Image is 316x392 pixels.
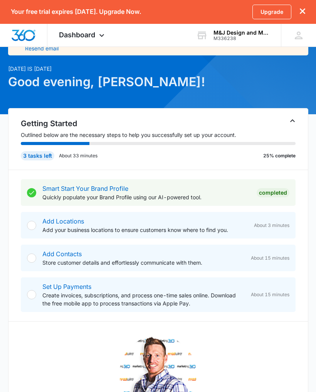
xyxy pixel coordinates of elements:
[21,131,296,139] p: Outlined below are the necessary steps to help you successfully set up your account.
[251,255,289,262] span: About 15 minutes
[263,152,296,159] p: 25% complete
[42,259,245,267] p: Store customer details and effortlessly communicate with them.
[251,291,289,298] span: About 15 minutes
[42,193,250,201] p: Quickly populate your Brand Profile using our AI-powered tool.
[21,151,54,160] div: 3 tasks left
[213,36,270,41] div: account id
[42,283,91,290] a: Set Up Payments
[25,46,59,51] button: Resend email
[42,226,248,234] p: Add your business locations to ensure customers know where to find you.
[288,116,297,125] button: Toggle Collapse
[8,65,308,73] p: [DATE] is [DATE]
[59,152,97,159] p: About 33 minutes
[42,185,128,192] a: Smart Start Your Brand Profile
[213,30,270,36] div: account name
[11,8,141,15] p: Your free trial expires [DATE]. Upgrade Now.
[42,291,245,307] p: Create invoices, subscriptions, and process one-time sales online. Download the free mobile app t...
[47,24,118,47] div: Dashboard
[21,118,296,129] h2: Getting Started
[59,31,95,39] span: Dashboard
[42,250,82,258] a: Add Contacts
[257,188,289,197] div: Completed
[8,73,308,91] h1: Good evening, [PERSON_NAME]!
[252,5,291,19] a: Upgrade
[42,217,84,225] a: Add Locations
[300,8,305,15] button: dismiss this dialog
[254,222,289,229] span: About 3 minutes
